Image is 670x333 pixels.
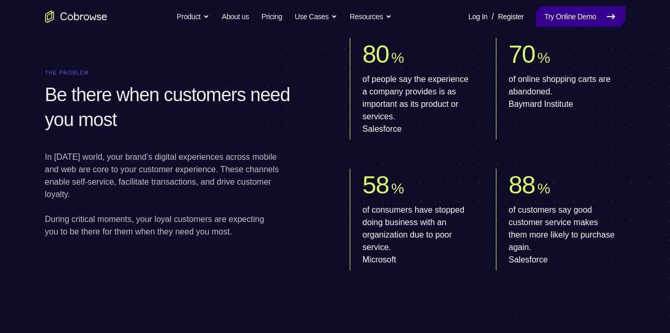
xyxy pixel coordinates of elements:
a: Pricing [261,6,282,27]
a: Register [498,6,523,27]
span: 58 [363,171,389,199]
p: of consumers have stopped doing business with an organization due to poor service. [363,204,471,266]
span: Baymard Institute [509,98,617,110]
p: of people say the experience a company provides is as important as its product or services. [363,73,471,135]
a: Go to the home page [45,10,107,23]
span: % [537,181,550,197]
p: of customers say good customer service makes them more likely to purchase again. [509,204,617,266]
span: % [537,50,550,66]
span: Salesforce [363,123,471,135]
button: Product [177,6,209,27]
span: % [391,50,404,66]
a: Log In [468,6,488,27]
span: Salesforce [509,254,617,266]
span: 70 [509,40,535,68]
a: About us [222,6,249,27]
p: The problem [45,70,321,76]
span: / [492,10,494,23]
h2: Be there when customers need you most [45,82,317,132]
p: In [DATE] world, your brand’s digital experiences across mobile and web are core to your customer... [45,151,279,201]
p: of online shopping carts are abandoned. [509,73,617,110]
p: During critical moments, your loyal customers are expecting you to be there for them when they ne... [45,213,279,238]
span: 88 [509,171,535,199]
span: Microsoft [363,254,471,266]
span: % [391,181,404,197]
button: Use Cases [295,6,337,27]
button: Resources [350,6,392,27]
a: Try Online Demo [536,6,625,27]
span: 80 [363,40,389,68]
